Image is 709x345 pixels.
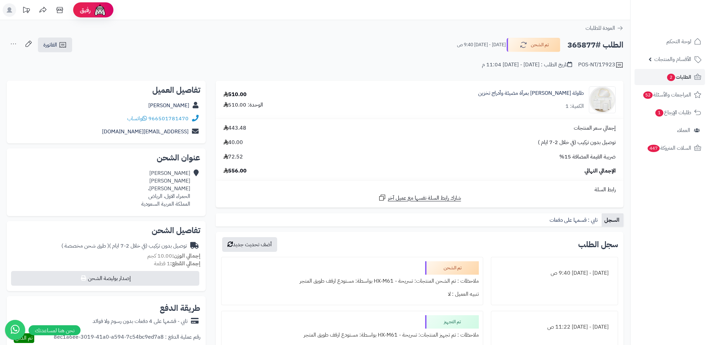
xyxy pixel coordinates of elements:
span: 443.48 [223,124,246,132]
a: العملاء [635,122,705,138]
span: 2 [667,74,675,81]
div: تابي - قسّمها على 4 دفعات بدون رسوم ولا فوائد [93,318,188,325]
a: طلبات الإرجاع1 [635,105,705,121]
a: تابي : قسمها على دفعات [547,213,602,227]
span: السلات المتروكة [647,143,691,153]
h3: سجل الطلب [578,240,618,249]
a: [PERSON_NAME] [148,101,189,110]
a: شارك رابط السلة نفسها مع عميل آخر [378,194,461,202]
span: شارك رابط السلة نفسها مع عميل آخر [388,194,461,202]
button: إصدار بوليصة الشحن [11,271,199,286]
a: 966501781470 [148,115,189,123]
small: [DATE] - [DATE] 9:40 ص [457,42,506,48]
h2: عنوان الشحن [12,154,200,162]
span: 52 [643,91,653,99]
h2: تفاصيل الشحن [12,226,200,234]
a: واتساب [127,115,147,123]
a: السلات المتروكة447 [635,140,705,156]
h2: تفاصيل العميل [12,86,200,94]
span: طلبات الإرجاع [655,108,691,117]
div: الكمية: 1 [565,102,584,110]
span: لوحة التحكم [666,37,691,46]
span: 556.00 [223,167,247,175]
span: ( طرق شحن مخصصة ) [61,242,109,250]
span: توصيل بدون تركيب (في خلال 2-7 ايام ) [538,139,616,146]
div: POS-NT/17923 [578,61,623,69]
a: السجل [602,213,623,227]
a: الطلبات2 [635,69,705,85]
span: 40.00 [223,139,243,146]
div: توصيل بدون تركيب (في خلال 2-7 ايام ) [61,242,187,250]
span: 447 [648,145,660,152]
span: رفيق [80,6,91,14]
button: تم الشحن [507,38,560,52]
span: العملاء [677,126,690,135]
button: أضف تحديث جديد [222,237,277,252]
span: الفاتورة [43,41,57,49]
a: [EMAIL_ADDRESS][DOMAIN_NAME] [102,128,189,136]
div: [DATE] - [DATE] 9:40 ص [495,267,614,280]
small: 10.00 كجم [147,252,200,260]
a: لوحة التحكم [635,33,705,50]
div: رقم عملية الدفع : 8ec1a6ee-3019-41a0-a594-7c54bc9ed7a8 [54,333,200,343]
img: 1753513962-1-90x90.jpg [589,86,615,113]
img: ai-face.png [93,3,107,17]
span: المراجعات والأسئلة [643,90,691,99]
div: تنبيه العميل : لا [225,288,479,301]
strong: إجمالي القطع: [170,260,200,268]
h2: الطلب #365877 [567,38,623,52]
div: 510.00 [223,91,247,98]
div: الوحدة: 510.00 [223,101,263,109]
div: رابط السلة [218,186,621,194]
div: تم التجهيز [425,315,479,329]
span: ضريبة القيمة المضافة 15% [559,153,616,161]
a: طاولة [PERSON_NAME] بمرآة مضيئة وأدراج تخزين [478,89,584,97]
strong: إجمالي الوزن: [172,252,200,260]
span: العودة للطلبات [586,24,615,32]
span: إجمالي سعر المنتجات [574,124,616,132]
span: 1 [655,109,663,117]
span: 72.52 [223,153,243,161]
div: [DATE] - [DATE] 11:22 ص [495,321,614,334]
div: ملاحظات : تم الشحن المنتجات: تسريحة - HX-M61 بواسطة: مستودع ارفف طويق المتجر [225,275,479,288]
h2: طريقة الدفع [160,304,200,312]
div: [PERSON_NAME] [PERSON_NAME] [PERSON_NAME]، الحمراء الاول، الرياض المملكة العربية السعودية [141,169,190,208]
a: المراجعات والأسئلة52 [635,87,705,103]
a: العودة للطلبات [586,24,623,32]
span: الإجمالي النهائي [585,167,616,175]
div: ملاحظات : تم تجهيز المنتجات: تسريحة - HX-M61 بواسطة: مستودع ارفف طويق المتجر [225,329,479,342]
small: 1 قطعة [154,260,200,268]
span: الأقسام والمنتجات [654,55,691,64]
a: الفاتورة [38,38,72,52]
a: تحديثات المنصة [18,3,35,18]
div: تاريخ الطلب : [DATE] - [DATE] 11:04 م [482,61,572,69]
div: تم الشحن [425,261,479,275]
span: الطلبات [666,72,691,82]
